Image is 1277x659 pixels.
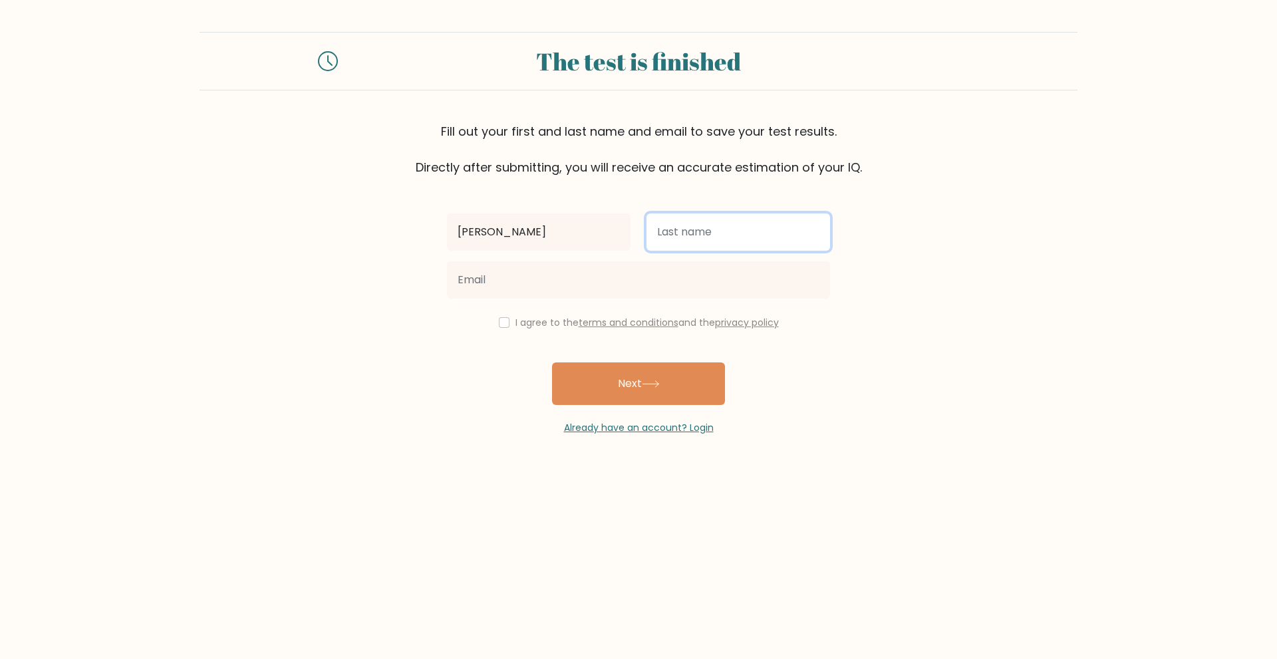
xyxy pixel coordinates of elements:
[515,316,779,329] label: I agree to the and the
[579,316,678,329] a: terms and conditions
[200,122,1077,176] div: Fill out your first and last name and email to save your test results. Directly after submitting,...
[646,213,830,251] input: Last name
[552,362,725,405] button: Next
[447,261,830,299] input: Email
[564,421,714,434] a: Already have an account? Login
[715,316,779,329] a: privacy policy
[447,213,631,251] input: First name
[354,43,923,79] div: The test is finished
